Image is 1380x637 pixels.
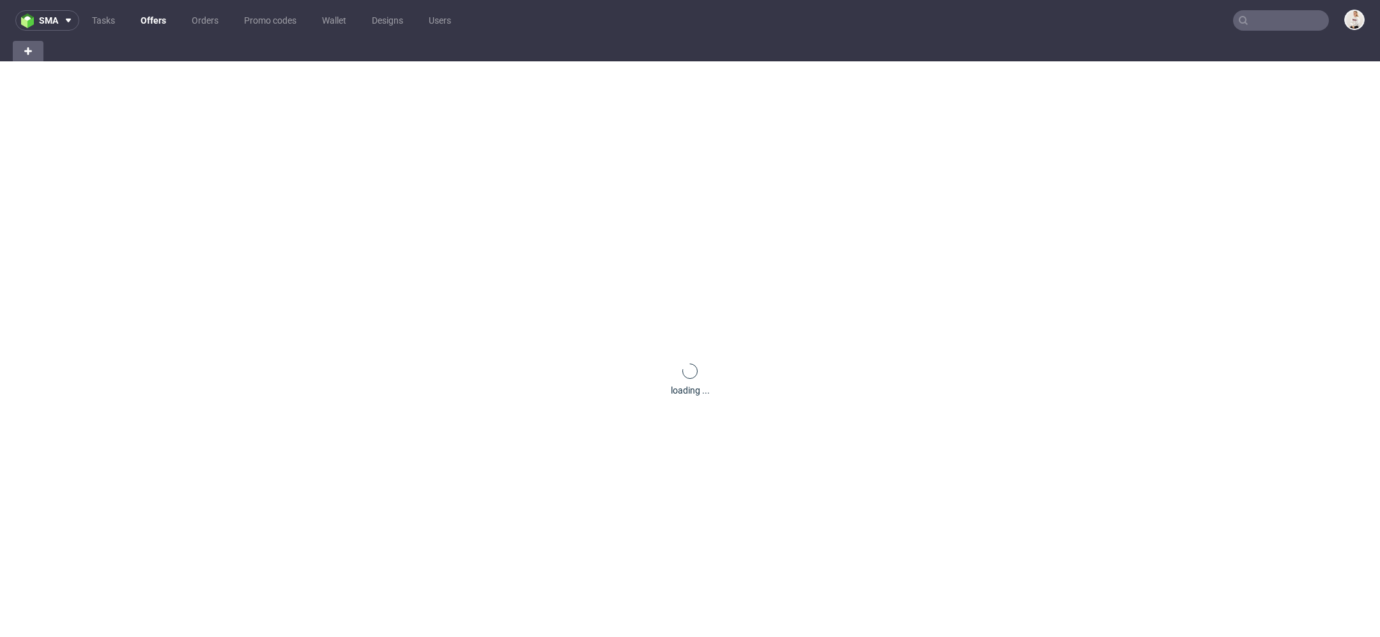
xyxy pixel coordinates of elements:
[671,384,710,397] div: loading ...
[133,10,174,31] a: Offers
[184,10,226,31] a: Orders
[15,10,79,31] button: sma
[236,10,304,31] a: Promo codes
[39,16,58,25] span: sma
[314,10,354,31] a: Wallet
[21,13,39,28] img: logo
[364,10,411,31] a: Designs
[421,10,459,31] a: Users
[84,10,123,31] a: Tasks
[1345,11,1363,29] img: Mari Fok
